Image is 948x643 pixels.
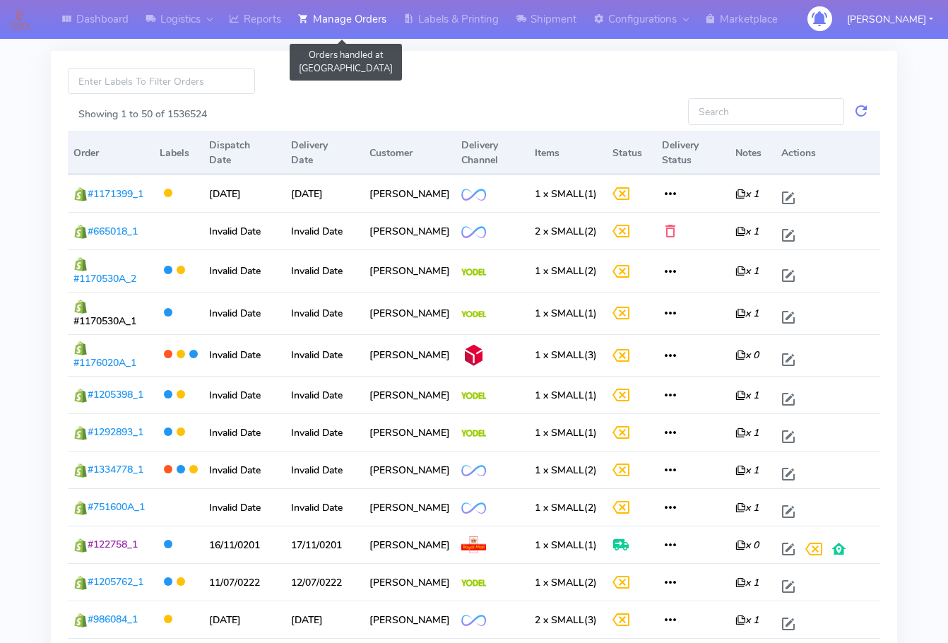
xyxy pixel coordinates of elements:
span: 1 x SMALL [535,389,584,402]
span: #986084_1 [88,613,138,626]
td: [DATE] [285,175,364,212]
span: 1 x SMALL [535,464,584,477]
img: Yodel [461,430,486,437]
img: OnFleet [461,226,486,238]
td: Invalid Date [203,334,285,377]
i: x 1 [735,501,759,514]
button: [PERSON_NAME] [836,5,944,34]
i: x 1 [735,464,759,477]
td: 16/11/0201 [203,526,285,563]
span: (2) [535,464,597,477]
th: Labels [154,131,203,175]
span: 1 x SMALL [535,576,584,589]
td: Invalid Date [285,451,364,488]
td: Invalid Date [285,249,364,292]
img: OnFleet [461,189,486,201]
td: [PERSON_NAME] [364,175,456,212]
td: Invalid Date [203,249,285,292]
th: Dispatch Date [203,131,285,175]
th: Items [529,131,607,175]
td: [DATE] [203,601,285,638]
th: Delivery Date [285,131,364,175]
td: [PERSON_NAME] [364,376,456,413]
td: [PERSON_NAME] [364,413,456,451]
span: #1170530A_2 [73,272,136,285]
td: Invalid Date [203,451,285,488]
i: x 0 [735,348,759,362]
span: #1170530A_1 [73,314,136,328]
span: (1) [535,307,597,320]
img: Yodel [461,269,486,276]
th: Status [607,131,656,175]
img: DPD [461,343,486,367]
th: Delivery Status [656,131,730,175]
span: #1292893_1 [88,425,143,439]
span: (2) [535,225,597,238]
span: #1205398_1 [88,388,143,401]
span: (2) [535,264,597,278]
td: [PERSON_NAME] [364,601,456,638]
i: x 1 [735,576,759,589]
span: #1205762_1 [88,575,143,589]
span: (1) [535,538,597,552]
span: 1 x SMALL [535,426,584,440]
img: Yodel [461,579,486,586]
td: Invalid Date [285,413,364,451]
span: 1 x SMALL [535,501,584,514]
td: [PERSON_NAME] [364,334,456,377]
input: Search [688,98,845,124]
td: [PERSON_NAME] [364,488,456,526]
td: Invalid Date [285,212,364,249]
i: x 1 [735,389,759,402]
td: [PERSON_NAME] [364,526,456,563]
td: [DATE] [285,601,364,638]
td: Invalid Date [285,376,364,413]
th: Customer [364,131,456,175]
td: Invalid Date [285,334,364,377]
i: x 1 [735,225,759,238]
span: (1) [535,389,597,402]
span: (1) [535,187,597,201]
i: x 1 [735,187,759,201]
td: [PERSON_NAME] [364,249,456,292]
span: #122758_1 [88,538,138,551]
img: OnFleet [461,465,486,477]
span: #1176020A_1 [73,356,136,370]
td: Invalid Date [203,413,285,451]
span: 1 x SMALL [535,307,584,320]
span: #1171399_1 [88,187,143,201]
td: [PERSON_NAME] [364,563,456,601]
span: 1 x SMALL [535,264,584,278]
input: Enter Labels To Filter Orders [68,68,255,94]
th: Order [68,131,154,175]
span: (2) [535,501,597,514]
i: x 1 [735,426,759,440]
td: [PERSON_NAME] [364,212,456,249]
i: x 1 [735,264,759,278]
img: OnFleet [461,615,486,627]
td: Invalid Date [203,292,285,334]
span: (3) [535,613,597,627]
label: Showing 1 to 50 of 1536524 [78,107,207,122]
img: Yodel [461,392,486,399]
td: Invalid Date [203,212,285,249]
i: x 1 [735,307,759,320]
th: Delivery Channel [456,131,529,175]
span: #751600A_1 [88,500,145,514]
th: Notes [730,131,776,175]
span: (2) [535,576,597,589]
i: x 0 [735,538,759,552]
td: Invalid Date [285,292,364,334]
i: x 1 [735,613,759,627]
span: (3) [535,348,597,362]
td: Invalid Date [203,376,285,413]
td: [PERSON_NAME] [364,292,456,334]
td: 12/07/0222 [285,563,364,601]
img: OnFleet [461,502,486,514]
span: 2 x SMALL [535,225,584,238]
td: Invalid Date [203,488,285,526]
td: [PERSON_NAME] [364,451,456,488]
td: [DATE] [203,175,285,212]
img: Yodel [461,311,486,318]
span: 1 x SMALL [535,538,584,552]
